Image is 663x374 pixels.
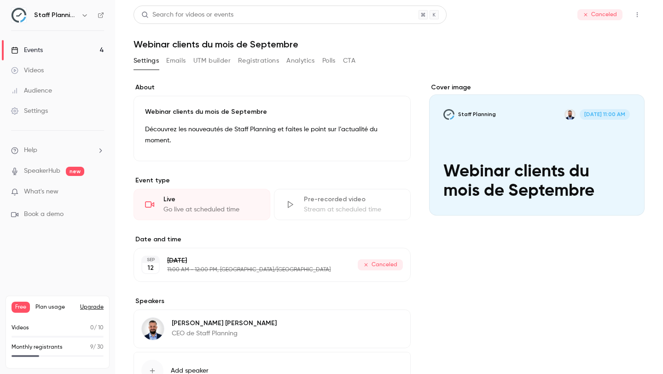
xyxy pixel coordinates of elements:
[163,195,259,204] div: Live
[167,266,350,274] p: 11:00 AM - 12:00 PM, [GEOGRAPHIC_DATA]/[GEOGRAPHIC_DATA]
[172,329,277,338] p: CEO de Staff Planning
[167,256,350,265] p: [DATE]
[90,343,104,351] p: / 30
[24,166,60,176] a: SpeakerHub
[134,39,645,50] h1: Webinar clients du mois de Septembre
[80,304,104,311] button: Upgrade
[134,297,411,306] label: Speakers
[577,9,622,20] span: Canceled
[147,263,154,273] p: 12
[12,324,29,332] p: Videos
[238,53,279,68] button: Registrations
[12,302,30,313] span: Free
[193,53,231,68] button: UTM builder
[134,235,411,244] label: Date and time
[24,187,58,197] span: What's new
[134,53,159,68] button: Settings
[429,83,645,216] section: Cover image
[11,46,43,55] div: Events
[172,319,277,328] p: [PERSON_NAME] [PERSON_NAME]
[90,325,94,331] span: 0
[12,343,63,351] p: Monthly registrants
[145,124,399,146] p: Découvrez les nouveautés de Staff Planning et faites le point sur l’actualité du moment.
[134,83,411,92] label: About
[145,107,399,117] p: Webinar clients du mois de Septembre
[134,176,411,185] p: Event type
[24,210,64,219] span: Book a demo
[90,345,93,350] span: 9
[141,10,233,20] div: Search for videos or events
[12,8,26,23] img: Staff Planning
[66,167,84,176] span: new
[11,146,104,155] li: help-dropdown-opener
[304,195,399,204] div: Pre-recorded video
[429,83,645,92] label: Cover image
[134,310,411,348] div: Christophe Vermeulen[PERSON_NAME] [PERSON_NAME]CEO de Staff Planning
[343,53,355,68] button: CTA
[142,257,159,263] div: SEP
[358,259,403,270] span: Canceled
[274,189,411,220] div: Pre-recorded videoStream at scheduled time
[142,318,164,340] img: Christophe Vermeulen
[34,11,77,20] h6: Staff Planning
[304,205,399,214] div: Stream at scheduled time
[11,106,48,116] div: Settings
[322,53,336,68] button: Polls
[163,205,259,214] div: Go live at scheduled time
[134,189,270,220] div: LiveGo live at scheduled time
[166,53,186,68] button: Emails
[11,66,44,75] div: Videos
[24,146,37,155] span: Help
[90,324,104,332] p: / 10
[11,86,52,95] div: Audience
[35,304,75,311] span: Plan usage
[286,53,315,68] button: Analytics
